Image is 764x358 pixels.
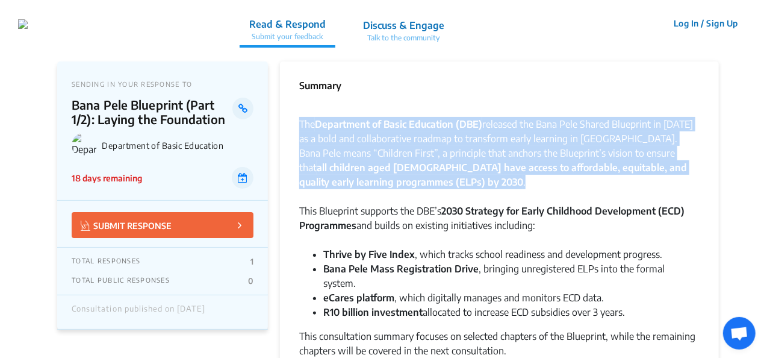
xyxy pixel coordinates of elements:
[299,117,700,204] div: The released the Bana Pele Shared Blueprint in [DATE] as a bold and collaborative roadmap to tran...
[72,98,232,127] p: Bana Pele Blueprint (Part 1/2): Laying the Foundation
[72,304,205,320] div: Consultation published on [DATE]
[323,248,415,260] strong: Thrive by Five Index
[18,19,28,29] img: r3bhv9o7vttlwasn7lg2llmba4yf
[323,263,479,275] strong: Bana Pele Mass Registration Drive
[72,257,140,266] p: TOTAL RESPONSES
[81,221,90,231] img: Vector.jpg
[299,204,700,247] div: This Blueprint supports the DBE’s and builds on existing initiatives including:
[248,276,253,286] p: 0
[249,31,326,42] p: Submit your feedback
[363,33,444,43] p: Talk to the community
[323,262,700,290] li: , bringing unregistered ELPs into the formal system.
[323,292,394,304] strong: eCares platform
[72,276,170,286] p: TOTAL PUBLIC RESPONSES
[102,140,253,151] p: Department of Basic Education
[323,306,369,318] strong: R10 billion
[666,14,746,33] button: Log In / Sign Up
[72,80,253,88] p: SENDING IN YOUR RESPONSE TO
[299,205,685,231] strong: 2030 Strategy for Early Childhood Development (ECD) Programmes
[323,305,700,319] li: allocated to increase ECD subsidies over 3 years.
[81,218,172,232] p: SUBMIT RESPONSE
[299,78,341,93] p: Summary
[363,18,444,33] p: Discuss & Engage
[249,17,326,31] p: Read & Respond
[323,247,700,262] li: , which tracks school readiness and development progress.
[299,162,687,188] strong: all children aged [DEMOGRAPHIC_DATA] have access to affordable, equitable, and quality early lear...
[315,118,482,130] strong: Department of Basic Education (DBE)
[371,306,423,318] strong: investment
[323,290,700,305] li: , which digitally manages and monitors ECD data.
[723,317,756,350] div: Open chat
[72,212,253,238] button: SUBMIT RESPONSE
[250,257,253,266] p: 1
[72,172,142,184] p: 18 days remaining
[72,133,97,158] img: Department of Basic Education logo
